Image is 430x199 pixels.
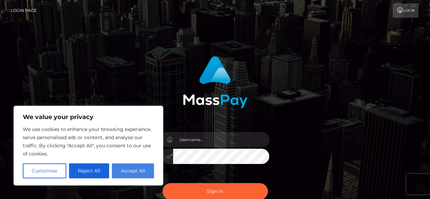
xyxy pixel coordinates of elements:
button: Reject All [69,163,109,178]
img: MassPay Login [183,56,247,108]
div: We value your privacy [14,106,163,185]
button: Accept All [112,163,154,178]
p: We value your privacy [23,113,154,121]
a: Login [393,3,418,18]
button: Customise [23,163,66,178]
a: Login Page [11,3,37,18]
input: Username... [173,132,270,147]
p: We use cookies to enhance your browsing experience, serve personalised ads or content, and analys... [23,125,154,158]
